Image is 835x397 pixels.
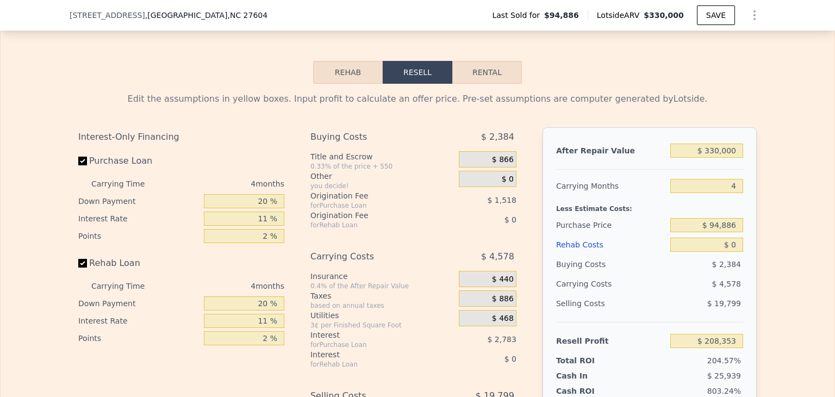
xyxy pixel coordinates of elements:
input: Purchase Loan [78,157,87,165]
div: Buying Costs [310,127,432,147]
div: for Rehab Loan [310,221,432,229]
div: Buying Costs [556,255,666,274]
span: $ 2,783 [487,335,516,344]
div: Interest-Only Financing [78,127,284,147]
div: Title and Escrow [310,151,454,162]
div: Carrying Costs [310,247,432,266]
div: 0.4% of the After Repair Value [310,282,454,290]
div: Less Estimate Costs: [556,196,743,215]
div: Other [310,171,454,182]
div: Origination Fee [310,210,432,221]
button: Show Options [744,4,765,26]
div: Selling Costs [556,294,666,313]
div: Interest Rate [78,312,200,330]
div: for Purchase Loan [310,201,432,210]
div: 4 months [166,277,284,295]
span: Lotside ARV [597,10,644,21]
span: $ 25,939 [707,371,741,380]
span: $ 468 [492,314,514,324]
div: Down Payment [78,193,200,210]
label: Purchase Loan [78,151,200,171]
div: Insurance [310,271,454,282]
div: After Repair Value [556,141,666,160]
div: Purchase Price [556,215,666,235]
button: Resell [383,61,452,84]
span: $ 886 [492,294,514,304]
span: $ 0 [502,175,514,184]
span: $ 2,384 [481,127,514,147]
div: Origination Fee [310,190,432,201]
div: for Purchase Loan [310,340,432,349]
div: Carrying Time [91,277,162,295]
div: Edit the assumptions in yellow boxes. Input profit to calculate an offer price. Pre-set assumptio... [78,92,757,106]
button: Rehab [313,61,383,84]
div: 4 months [166,175,284,193]
span: $ 0 [504,215,516,224]
label: Rehab Loan [78,253,200,273]
div: for Rehab Loan [310,360,432,369]
div: Interest [310,349,432,360]
span: $ 440 [492,275,514,284]
span: $ 1,518 [487,196,516,204]
span: $330,000 [644,11,684,20]
span: 204.57% [707,356,741,365]
div: Points [78,227,200,245]
div: 0.33% of the price + 550 [310,162,454,171]
span: $ 0 [504,355,516,363]
div: Carrying Months [556,176,666,196]
div: Rehab Costs [556,235,666,255]
div: Carrying Costs [556,274,624,294]
div: Down Payment [78,295,200,312]
div: Cash In [556,370,624,381]
span: $ 2,384 [712,260,741,269]
span: $ 866 [492,155,514,165]
span: $ 4,578 [712,280,741,288]
span: $ 4,578 [481,247,514,266]
div: Points [78,330,200,347]
button: Rental [452,61,522,84]
span: $94,886 [544,10,579,21]
span: , NC 27604 [227,11,267,20]
span: Last Sold for [492,10,544,21]
span: , [GEOGRAPHIC_DATA] [145,10,267,21]
span: 803.24% [707,387,741,395]
div: Cash ROI [556,386,634,396]
div: Total ROI [556,355,624,366]
div: Carrying Time [91,175,162,193]
div: based on annual taxes [310,301,454,310]
div: Resell Profit [556,331,666,351]
div: Interest [310,330,432,340]
span: [STREET_ADDRESS] [70,10,145,21]
button: SAVE [697,5,735,25]
input: Rehab Loan [78,259,87,268]
div: Interest Rate [78,210,200,227]
div: you decide! [310,182,454,190]
div: Utilities [310,310,454,321]
span: $ 19,799 [707,299,741,308]
div: Taxes [310,290,454,301]
div: 3¢ per Finished Square Foot [310,321,454,330]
